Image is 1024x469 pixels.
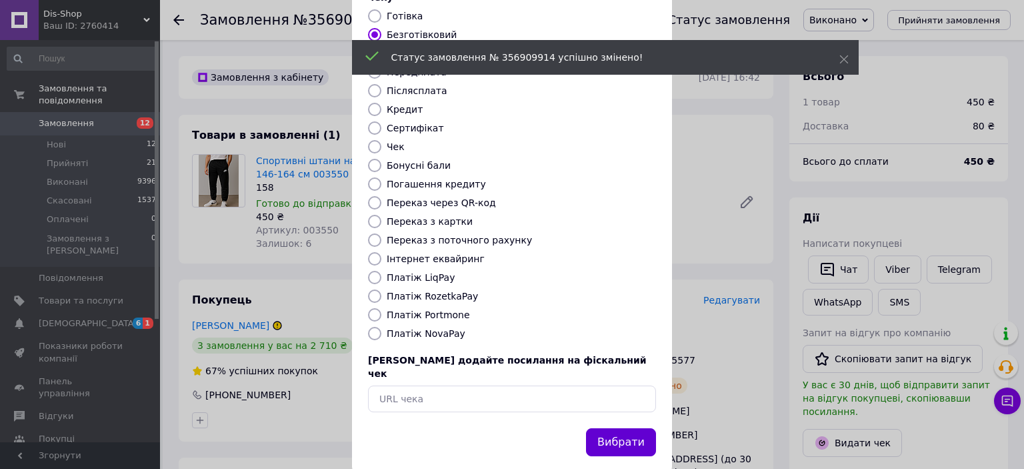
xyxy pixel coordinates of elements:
label: Платіж LiqPay [387,272,455,283]
label: Платіж RozetkaPay [387,291,478,302]
label: Погашення кредиту [387,179,486,189]
label: Чек [387,141,405,152]
label: Бонусні бали [387,160,451,171]
label: Кредит [387,104,423,115]
label: Переказ з поточного рахунку [387,235,532,246]
div: Статус замовлення № 356909914 успішно змінено! [391,51,806,64]
label: Платіж NovaPay [387,328,465,339]
input: URL чека [368,386,656,412]
label: Платіж Portmone [387,310,470,320]
button: Вибрати [586,428,656,457]
label: Готівка [387,11,423,21]
label: Післясплата [387,85,447,96]
label: Переказ з картки [387,216,473,227]
span: [PERSON_NAME] додайте посилання на фіскальний чек [368,355,647,379]
label: Сертифікат [387,123,444,133]
label: Переказ через QR-код [387,197,496,208]
label: Інтернет еквайринг [387,254,485,264]
label: Безготівковий [387,29,457,40]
